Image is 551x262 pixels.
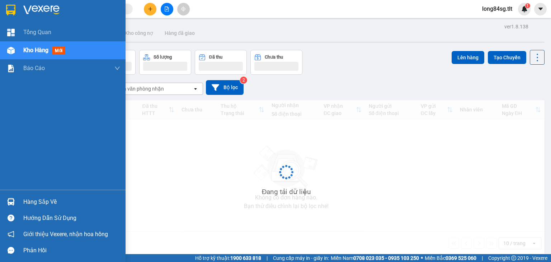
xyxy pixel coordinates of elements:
strong: 0708 023 035 - 0935 103 250 [353,255,419,261]
span: plus [148,6,153,12]
button: Hàng đã giao [159,24,201,42]
span: environment [50,40,55,45]
button: Chưa thu [250,50,302,75]
span: 1 [526,3,529,8]
span: Kho hàng [23,47,48,54]
span: Cung cấp máy in - giấy in: [273,254,329,262]
img: warehouse-icon [7,198,15,206]
div: Phản hồi [23,245,120,256]
li: VP [GEOGRAPHIC_DATA] [4,31,50,54]
button: Số lượng [139,50,191,75]
img: icon-new-feature [521,6,528,12]
button: Kho công nợ [119,24,159,42]
span: notification [8,231,14,238]
b: [STREET_ADDRESS][PERSON_NAME] [50,47,94,61]
span: Tổng Quan [23,28,51,37]
span: Hỗ trợ kỹ thuật: [195,254,261,262]
span: copyright [511,256,516,261]
div: ver 1.8.138 [504,23,528,31]
li: VP [PERSON_NAME] [50,31,95,38]
span: caret-down [537,6,544,12]
div: Hướng dẫn sử dụng [23,213,120,224]
span: down [114,65,120,71]
strong: 1900 633 818 [230,255,261,261]
button: Bộ lọc [206,80,244,95]
div: Số lượng [154,55,172,60]
button: Lên hàng [452,51,484,64]
li: Tân Lập Thành [4,4,104,17]
span: Miền Nam [331,254,419,262]
span: Giới thiệu Vexere, nhận hoa hồng [23,230,108,239]
button: file-add [161,3,173,15]
span: | [267,254,268,262]
span: Báo cáo [23,64,45,73]
img: solution-icon [7,65,15,72]
span: Miền Bắc [425,254,476,262]
button: caret-down [534,3,547,15]
span: mới [52,47,65,55]
div: Đang tải dữ liệu [262,187,311,197]
img: dashboard-icon [7,29,15,36]
span: file-add [164,6,169,12]
button: plus [144,3,156,15]
div: Chưa thu [265,55,283,60]
button: Tạo Chuyến [488,51,526,64]
button: aim [177,3,190,15]
div: Chọn văn phòng nhận [114,85,164,92]
span: ⚪️ [421,257,423,259]
button: Đã thu [195,50,247,75]
img: warehouse-icon [7,47,15,54]
span: question-circle [8,215,14,221]
span: | [482,254,483,262]
svg: open [193,86,198,92]
span: long84sg.tlt [476,4,518,13]
strong: 0369 525 060 [446,255,476,261]
div: Đã thu [209,55,222,60]
span: aim [181,6,186,12]
sup: 1 [525,3,530,8]
span: message [8,247,14,254]
div: Hàng sắp về [23,197,120,207]
sup: 2 [240,77,247,84]
img: logo-vxr [6,5,15,15]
